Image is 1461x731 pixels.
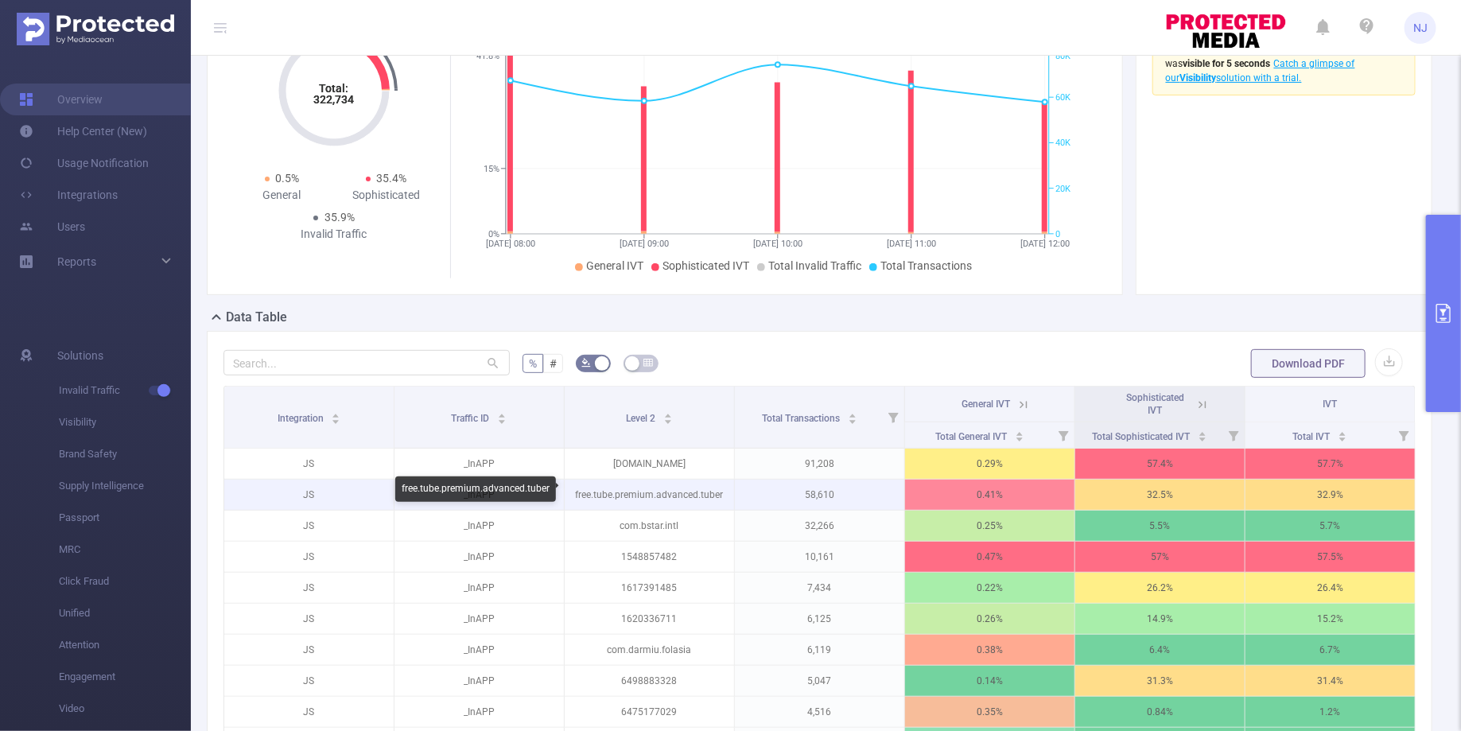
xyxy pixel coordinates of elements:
span: Total IVT [1293,431,1333,442]
div: Sort [331,411,340,421]
span: Total Transactions [762,413,842,424]
p: 6.7% [1245,635,1415,665]
i: icon: caret-down [848,418,857,422]
p: JS [224,604,394,634]
i: Filter menu [882,387,904,448]
i: icon: caret-up [848,411,857,416]
i: icon: caret-up [332,411,340,416]
span: Invalid Traffic [59,375,191,406]
input: Search... [223,350,510,375]
p: 57.4% [1075,449,1245,479]
span: Visibility [59,406,191,438]
button: Download PDF [1251,349,1366,378]
span: Total Transactions [880,259,972,272]
p: 0.84% [1075,697,1245,727]
p: _InAPP [394,480,564,510]
p: 1548857482 [565,542,734,572]
p: _InAPP [394,697,564,727]
p: JS [224,542,394,572]
span: IVT [1323,399,1338,410]
span: Reports [57,255,96,268]
p: 0.22% [905,573,1074,603]
a: Users [19,211,85,243]
tspan: 40K [1055,138,1070,149]
tspan: 80K [1055,52,1070,62]
a: Reports [57,246,96,278]
span: 35.4% [377,172,407,185]
tspan: 322,734 [314,93,355,106]
i: icon: caret-up [498,411,507,416]
i: Filter menu [1222,422,1245,448]
a: Overview [19,84,103,115]
p: 57% [1075,542,1245,572]
p: JS [224,449,394,479]
p: 0.35% [905,697,1074,727]
i: icon: caret-up [1339,430,1347,434]
span: General IVT [586,259,643,272]
tspan: [DATE] 08:00 [486,239,535,249]
p: JS [224,573,394,603]
p: 1617391485 [565,573,734,603]
span: Traffic ID [452,413,492,424]
span: Total General IVT [935,431,1009,442]
span: Supply Intelligence [59,470,191,502]
p: 1620336711 [565,604,734,634]
div: General [230,187,334,204]
p: 6498883328 [565,666,734,696]
p: 0.41% [905,480,1074,510]
span: Sophisticated IVT [663,259,749,272]
i: icon: caret-up [663,411,672,416]
span: Level 2 [626,413,658,424]
p: 32.5% [1075,480,1245,510]
p: _InAPP [394,635,564,665]
i: icon: caret-down [332,418,340,422]
div: free.tube.premium.advanced.tuber [395,476,556,502]
span: General IVT [962,399,1011,410]
i: icon: caret-down [498,418,507,422]
p: _InAPP [394,511,564,541]
p: _InAPP [394,573,564,603]
p: 32,266 [735,511,904,541]
span: Engagement [59,661,191,693]
p: 7,434 [735,573,904,603]
i: icon: caret-down [663,418,672,422]
p: free.tube.premium.advanced.tuber [565,480,734,510]
tspan: 60K [1055,92,1070,103]
tspan: 20K [1055,184,1070,194]
a: Integrations [19,179,118,211]
a: Help Center (New) [19,115,147,147]
i: icon: bg-colors [581,358,591,367]
div: Sort [497,411,507,421]
tspan: 41.8% [476,52,499,62]
i: icon: caret-up [1199,430,1207,434]
p: 15.2% [1245,604,1415,634]
i: icon: caret-down [1015,435,1024,440]
i: icon: caret-up [1015,430,1024,434]
span: Unified [59,597,191,629]
p: 10,161 [735,542,904,572]
p: _InAPP [394,604,564,634]
span: Integration [278,413,326,424]
div: Sort [848,411,857,421]
p: 57.7% [1245,449,1415,479]
span: # [550,357,557,370]
tspan: Total: [320,82,349,95]
span: Total Invalid Traffic [768,259,861,272]
span: Attention [59,629,191,661]
b: visible for 5 seconds [1183,58,1271,69]
i: icon: caret-down [1199,435,1207,440]
p: 5.7% [1245,511,1415,541]
i: icon: table [643,358,653,367]
i: Filter menu [1052,422,1074,448]
p: 5,047 [735,666,904,696]
p: 32.9% [1245,480,1415,510]
span: Brand Safety [59,438,191,470]
tspan: [DATE] 10:00 [753,239,802,249]
p: JS [224,666,394,696]
p: JS [224,697,394,727]
span: Sophisticated IVT [1126,392,1184,416]
tspan: 0 [1055,229,1060,239]
span: % [529,357,537,370]
h2: Data Table [226,308,287,327]
span: Click Fraud [59,566,191,597]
